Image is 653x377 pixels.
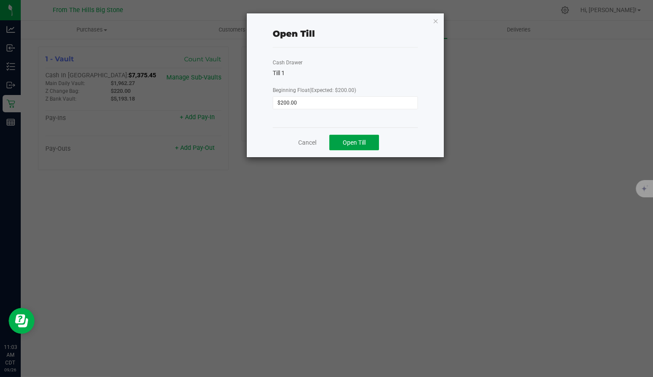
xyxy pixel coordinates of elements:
[273,59,303,67] label: Cash Drawer
[273,87,356,93] span: Beginning Float
[9,308,35,334] iframe: Resource center
[343,139,366,146] span: Open Till
[329,135,379,150] button: Open Till
[273,27,315,40] div: Open Till
[298,138,316,147] a: Cancel
[309,87,356,93] span: (Expected: $200.00)
[273,69,418,78] div: Till 1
